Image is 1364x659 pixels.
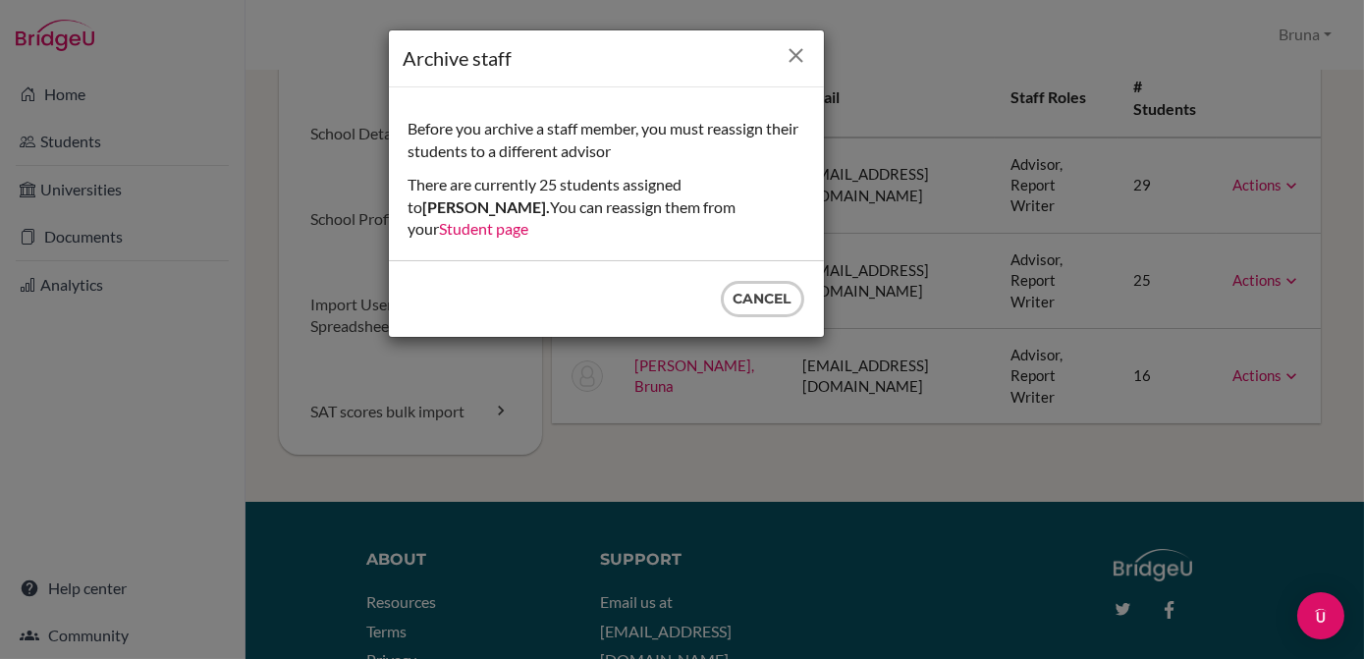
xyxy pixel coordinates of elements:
a: Student page [440,219,529,238]
button: Close [785,43,809,70]
strong: [PERSON_NAME]. [423,197,551,216]
h1: Archive staff [404,45,809,72]
button: Cancel [721,281,804,317]
div: Open Intercom Messenger [1297,592,1344,639]
div: Before you archive a staff member, you must reassign their students to a different advisor There ... [389,87,824,260]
